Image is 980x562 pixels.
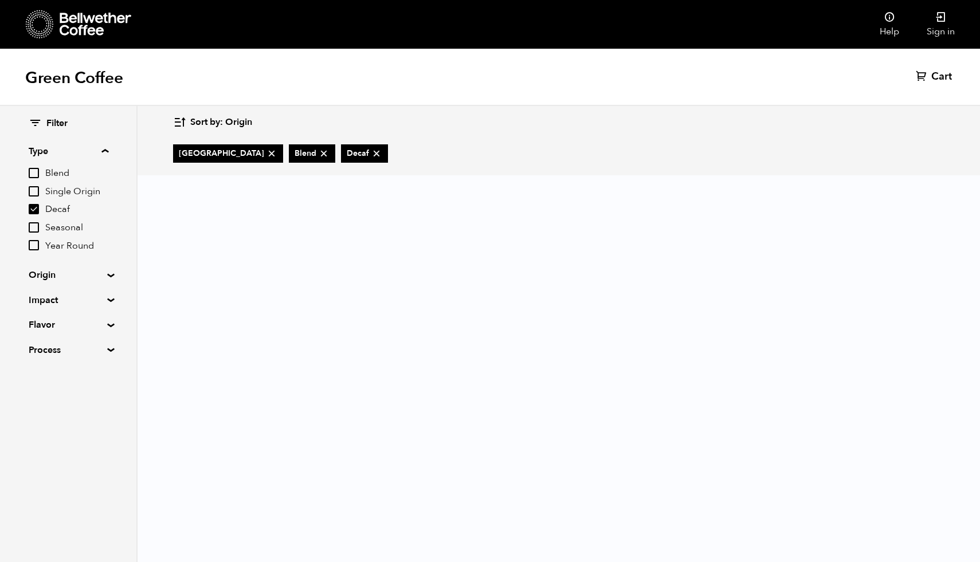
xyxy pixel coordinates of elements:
summary: Type [29,144,108,158]
summary: Impact [29,293,108,307]
span: Decaf [347,148,382,159]
span: Sort by: Origin [190,116,252,129]
span: Blend [295,148,330,159]
span: Single Origin [45,186,108,198]
span: Seasonal [45,222,108,234]
span: Decaf [45,203,108,216]
span: [GEOGRAPHIC_DATA] [179,148,277,159]
span: Blend [45,167,108,180]
input: Decaf [29,204,39,214]
summary: Flavor [29,318,108,332]
span: Year Round [45,240,108,253]
a: Cart [916,70,955,84]
input: Year Round [29,240,39,250]
h1: Green Coffee [25,68,123,88]
input: Single Origin [29,186,39,196]
span: Filter [46,117,68,130]
input: Blend [29,168,39,178]
button: Sort by: Origin [173,109,252,136]
summary: Origin [29,268,108,282]
input: Seasonal [29,222,39,233]
span: Cart [931,70,952,84]
summary: Process [29,343,108,357]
